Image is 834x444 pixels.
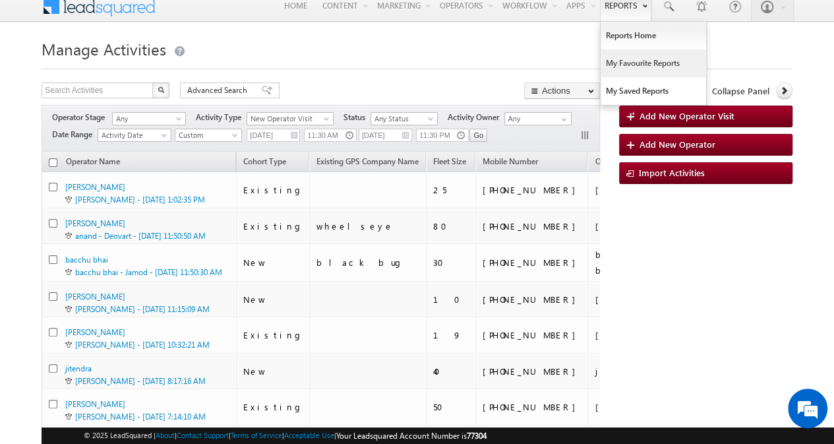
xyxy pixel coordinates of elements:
[69,69,222,86] div: Chat with us now
[587,244,687,282] td: bacchu bhai
[316,156,419,166] span: Existing GPS Company Name
[601,49,706,77] a: My Favourite Reports
[426,282,475,318] td: 10
[448,111,504,123] span: Activity Owner
[75,340,210,350] a: [PERSON_NAME] - [DATE] 10:32:21 AM
[75,376,206,386] a: [PERSON_NAME] - [DATE] 8:17:16 AM
[336,431,487,441] span: Your Leadsquared Account Number is
[284,431,334,439] a: Acceptable Use
[343,111,371,123] span: Status
[483,365,582,377] div: [PHONE_NUMBER]
[52,129,98,141] span: Date Range
[65,255,108,265] a: bacchu bhai
[216,7,248,38] div: Minimize live chat window
[65,182,125,192] a: [PERSON_NAME]
[175,129,238,141] span: Custom
[640,139,715,150] span: Add New Operator
[712,85,769,97] span: Collapse Panel
[587,389,687,426] td: [PERSON_NAME]
[49,158,57,167] input: Check all records
[587,208,687,245] td: [PERSON_NAME]
[65,399,125,409] a: [PERSON_NAME]
[112,112,186,125] a: Any
[554,113,570,126] a: Show All Items
[65,292,125,301] a: [PERSON_NAME]
[236,354,309,390] td: New
[309,244,426,282] td: black bug
[196,111,247,123] span: Activity Type
[65,364,92,373] a: jitendra
[483,184,582,196] div: [PHONE_NUMBER]
[426,317,475,354] td: 19
[483,156,538,166] span: Mobile Number
[595,156,649,166] span: Operator Name
[75,412,206,422] a: [PERSON_NAME] - [DATE] 7:14:10 AM
[113,113,181,125] span: Any
[426,172,475,208] td: 25
[504,112,572,125] input: Type to Search
[156,431,175,439] a: About
[236,282,309,318] td: New
[236,244,309,282] td: New
[236,172,309,208] td: Existing
[98,129,171,142] a: Activity Date
[483,401,582,413] div: [PHONE_NUMBER]
[483,329,582,341] div: [PHONE_NUMBER]
[247,112,334,125] a: New Operator Visit
[75,195,205,205] a: [PERSON_NAME] - [DATE] 1:02:35 PM
[433,156,466,166] span: Fleet Size
[231,431,282,439] a: Terms of Service
[158,86,164,93] img: Search
[42,38,166,59] span: Manage Activities
[483,257,582,269] div: [PHONE_NUMBER]
[587,282,687,318] td: [PERSON_NAME]
[187,84,251,96] span: Advanced Search
[98,129,167,141] span: Activity Date
[426,244,475,282] td: 30
[426,208,475,245] td: 80
[371,112,438,125] a: Any Status
[426,354,475,390] td: 40
[22,69,55,86] img: d_60004797649_company_0_60004797649
[371,113,434,125] span: Any Status
[469,129,487,142] input: Go
[243,156,286,166] span: Cohort Type
[247,113,327,125] span: New Operator Visit
[587,317,687,354] td: [PERSON_NAME]
[587,172,687,208] td: [PERSON_NAME]
[524,82,600,99] button: Actions
[75,231,206,241] a: anand - Deovart - [DATE] 11:50:50 AM
[177,431,229,439] a: Contact Support
[236,317,309,354] td: Existing
[640,110,734,121] span: Add New Operator Visit
[587,354,687,390] td: jitendra
[179,346,239,364] em: Start Chat
[426,389,475,426] td: 50
[467,431,487,441] span: 77304
[236,208,309,245] td: Existing
[309,208,426,245] td: wheelseye
[601,77,706,105] a: My Saved Reports
[75,304,210,314] a: [PERSON_NAME] - [DATE] 11:15:09 AM
[483,294,582,305] div: [PHONE_NUMBER]
[75,267,222,277] a: bacchu bhai - Jamod - [DATE] 11:50:30 AM
[175,129,242,142] a: Custom
[601,22,706,49] a: Reports Home
[52,111,110,123] span: Operator Stage
[639,167,705,178] span: Import Activities
[17,122,241,336] textarea: Type your message and hit 'Enter'
[65,218,125,228] a: [PERSON_NAME]
[59,154,127,172] span: Operator Name
[236,389,309,426] td: Existing
[65,327,125,337] a: [PERSON_NAME]
[483,220,582,232] div: [PHONE_NUMBER]
[84,429,487,442] span: © 2025 LeadSquared | | | | |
